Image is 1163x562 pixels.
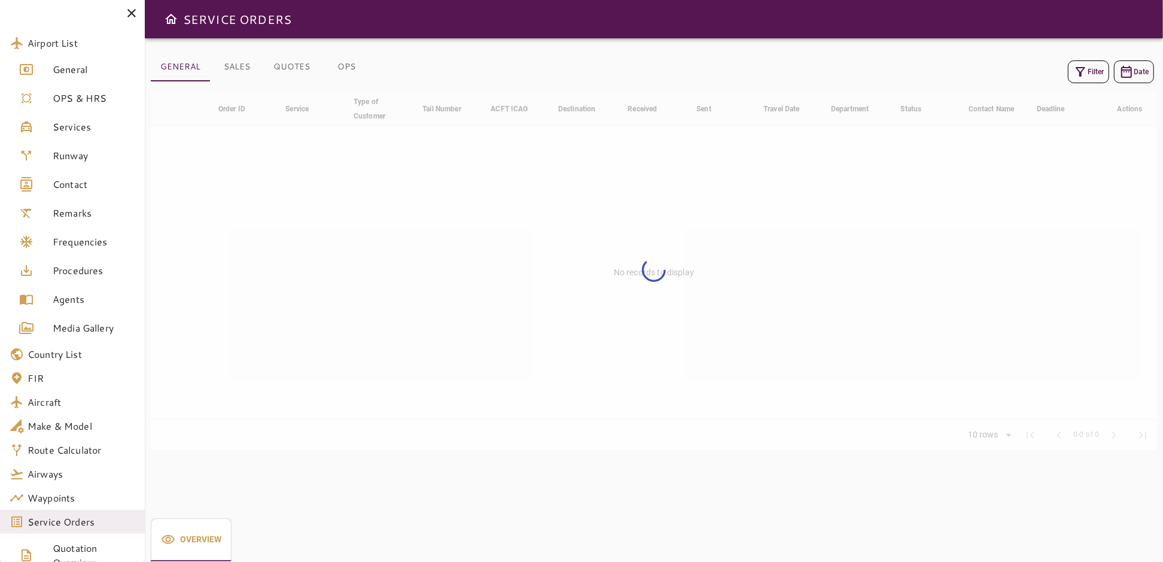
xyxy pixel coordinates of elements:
[28,491,135,505] span: Waypoints
[53,177,135,192] span: Contact
[28,395,135,409] span: Aircraft
[183,10,291,29] h6: SERVICE ORDERS
[159,7,183,31] button: Open drawer
[264,53,319,81] button: QUOTES
[28,371,135,385] span: FIR
[151,518,232,561] button: Overview
[53,62,135,77] span: General
[53,148,135,163] span: Runway
[53,321,135,335] span: Media Gallery
[28,419,135,433] span: Make & Model
[53,120,135,134] span: Services
[151,53,373,81] div: basic tabs example
[151,53,210,81] button: GENERAL
[53,206,135,220] span: Remarks
[28,36,135,50] span: Airport List
[1114,60,1154,83] button: Date
[319,53,373,81] button: OPS
[28,347,135,361] span: Country List
[53,292,135,306] span: Agents
[28,515,135,529] span: Service Orders
[1068,60,1109,83] button: Filter
[53,235,135,249] span: Frequencies
[210,53,264,81] button: SALES
[151,518,232,561] div: basic tabs example
[53,91,135,105] span: OPS & HRS
[53,263,135,278] span: Procedures
[28,443,135,457] span: Route Calculator
[28,467,135,481] span: Airways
